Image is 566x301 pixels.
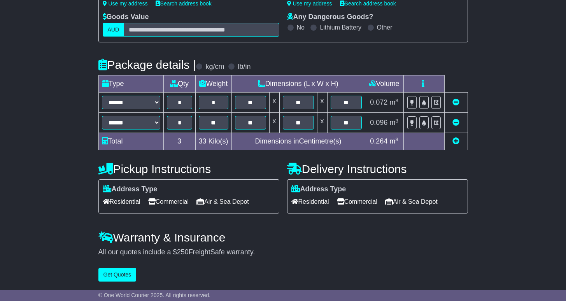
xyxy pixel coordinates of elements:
span: m [389,98,398,106]
td: Dimensions (L x W x H) [231,75,365,93]
label: Any Dangerous Goods? [287,13,373,21]
span: m [389,137,398,145]
h4: Package details | [98,58,196,71]
a: Search address book [340,0,396,7]
td: Type [98,75,163,93]
label: Other [377,24,393,31]
label: Goods Value [103,13,149,21]
td: Qty [163,75,195,93]
span: Residential [103,196,140,208]
label: kg/cm [205,63,224,71]
label: lb/in [238,63,251,71]
button: Get Quotes [98,268,137,282]
a: Use my address [287,0,332,7]
span: Commercial [337,196,377,208]
td: Kilo(s) [195,133,231,150]
a: Add new item [452,137,459,145]
td: Dimensions in Centimetre(s) [231,133,365,150]
a: Remove this item [452,119,459,126]
sup: 3 [395,118,398,124]
label: Lithium Battery [320,24,361,31]
h4: Pickup Instructions [98,163,279,175]
td: x [317,93,327,113]
td: Total [98,133,163,150]
a: Remove this item [452,98,459,106]
a: Use my address [103,0,148,7]
span: Commercial [148,196,189,208]
span: 0.096 [370,119,387,126]
label: AUD [103,23,124,37]
label: Address Type [291,185,346,194]
label: Address Type [103,185,158,194]
span: Residential [291,196,329,208]
sup: 3 [395,98,398,103]
span: Air & Sea Depot [385,196,438,208]
h4: Warranty & Insurance [98,231,468,244]
span: 0.072 [370,98,387,106]
td: x [269,93,279,113]
span: m [389,119,398,126]
span: Air & Sea Depot [196,196,249,208]
span: 250 [177,248,189,256]
a: Search address book [156,0,212,7]
td: Weight [195,75,231,93]
span: © One World Courier 2025. All rights reserved. [98,292,211,298]
sup: 3 [395,136,398,142]
h4: Delivery Instructions [287,163,468,175]
div: All our quotes include a $ FreightSafe warranty. [98,248,468,257]
span: 0.264 [370,137,387,145]
td: Volume [365,75,403,93]
td: x [317,113,327,133]
td: x [269,113,279,133]
td: 3 [163,133,195,150]
label: No [297,24,305,31]
span: 33 [199,137,207,145]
